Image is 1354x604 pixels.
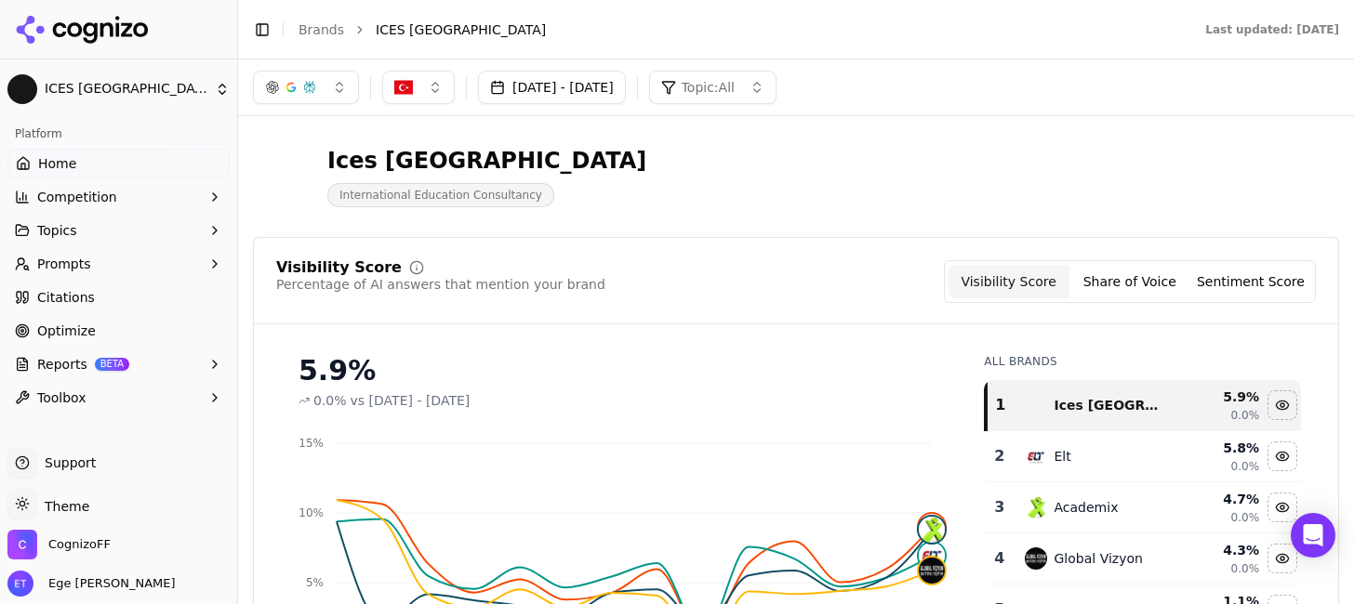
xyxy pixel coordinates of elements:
[919,558,945,584] img: global vizyon
[7,282,230,312] a: Citations
[37,322,96,340] span: Optimize
[7,383,230,413] button: Toolbox
[7,182,230,212] button: Competition
[1231,510,1260,525] span: 0.0%
[986,380,1301,431] tr: 1ices turkeyIces [GEOGRAPHIC_DATA]5.9%0.0%Hide ices turkey data
[1190,265,1311,298] button: Sentiment Score
[1180,490,1259,508] div: 4.7 %
[327,183,554,207] span: International Education Consultancy
[993,445,1005,467] div: 2
[7,149,230,178] a: Home
[299,20,1168,39] nav: breadcrumb
[1055,498,1119,517] div: Academix
[1268,544,1297,573] button: Hide global vizyon data
[986,482,1301,533] tr: 3academixAcademix4.7%0.0%Hide academix data
[7,530,37,559] img: CognizoFF
[7,349,230,379] button: ReportsBETA
[37,288,95,307] span: Citations
[1231,408,1260,423] span: 0.0%
[7,119,230,149] div: Platform
[993,547,1005,570] div: 4
[1268,492,1297,522] button: Hide academix data
[1025,394,1047,416] img: ices turkey
[478,71,626,104] button: [DATE] - [DATE]
[7,216,230,245] button: Topics
[41,575,176,592] span: Ege [PERSON_NAME]
[253,147,312,206] img: ICES Turkey
[7,249,230,279] button: Prompts
[299,22,344,37] a: Brands
[919,517,945,543] img: academix
[1291,513,1335,558] div: Open Intercom Messenger
[1025,496,1047,519] img: academix
[986,431,1301,482] tr: 2eltElt5.8%0.0%Hide elt data
[7,74,37,104] img: ICES Turkey
[351,391,471,410] span: vs [DATE] - [DATE]
[376,20,546,39] span: ICES [GEOGRAPHIC_DATA]
[1180,541,1259,559] div: 4.3 %
[7,530,111,559] button: Open organization switcher
[7,571,176,597] button: Open user button
[299,354,947,387] div: 5.9%
[37,355,87,374] span: Reports
[37,221,77,240] span: Topics
[276,260,402,275] div: Visibility Score
[1268,441,1297,471] button: Hide elt data
[1180,439,1259,457] div: 5.8 %
[7,571,33,597] img: Ege Talay Ozguler
[1055,396,1165,414] div: Ices [GEOGRAPHIC_DATA]
[45,81,207,98] span: ICES [GEOGRAPHIC_DATA]
[37,388,86,407] span: Toolbox
[1025,445,1047,467] img: elt
[1231,459,1260,474] span: 0.0%
[38,154,76,173] span: Home
[299,506,324,519] tspan: 10%
[1268,390,1297,420] button: Hide ices turkey data
[1055,447,1071,466] div: Elt
[313,391,347,410] span: 0.0%
[919,514,945,540] img: ices turkey
[95,358,129,371] span: BETA
[949,265,1069,298] button: Visibility Score
[984,354,1301,369] div: All Brands
[306,576,324,589] tspan: 5%
[394,78,413,97] img: Turkiye
[37,188,117,206] span: Competition
[37,453,96,472] span: Support
[37,255,91,273] span: Prompts
[1205,22,1339,37] div: Last updated: [DATE]
[986,533,1301,584] tr: 4global vizyonGlobal Vizyon4.3%0.0%Hide global vizyon data
[37,499,89,514] span: Theme
[7,316,230,346] a: Optimize
[299,437,324,450] tspan: 15%
[1069,265,1190,298] button: Share of Voice
[682,78,735,97] span: Topic: All
[276,275,605,294] div: Percentage of AI answers that mention your brand
[327,146,646,176] div: Ices [GEOGRAPHIC_DATA]
[1055,549,1143,568] div: Global Vizyon
[995,394,1005,416] div: 1
[993,496,1005,519] div: 3
[1231,561,1260,576] span: 0.0%
[1180,387,1259,406] div: 5.9 %
[48,536,111,553] span: CognizoFF
[1025,547,1047,570] img: global vizyon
